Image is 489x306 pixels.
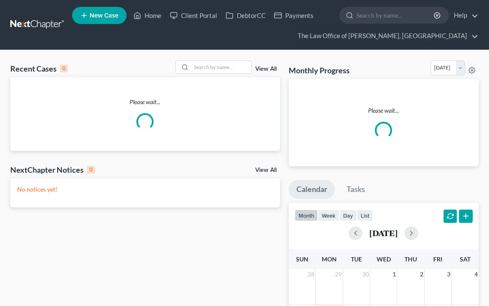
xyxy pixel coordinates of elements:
[392,269,397,279] span: 1
[318,210,339,221] button: week
[255,66,277,72] a: View All
[474,269,479,279] span: 4
[221,8,270,23] a: DebtorCC
[450,8,478,23] a: Help
[90,12,118,19] span: New Case
[369,228,398,237] h2: [DATE]
[60,65,68,72] div: 0
[270,8,318,23] a: Payments
[433,255,442,263] span: Fri
[255,167,277,173] a: View All
[351,255,362,263] span: Tue
[339,180,373,199] a: Tasks
[377,255,391,263] span: Wed
[289,65,350,75] h3: Monthly Progress
[293,28,478,44] a: The Law Office of [PERSON_NAME], [GEOGRAPHIC_DATA]
[339,210,357,221] button: day
[17,185,273,194] p: No notices yet!
[361,269,370,279] span: 30
[419,269,424,279] span: 2
[295,210,318,221] button: month
[307,269,315,279] span: 28
[10,63,68,74] div: Recent Cases
[404,255,417,263] span: Thu
[129,8,166,23] a: Home
[357,210,373,221] button: list
[87,166,95,174] div: 0
[296,106,472,115] p: Please wait...
[334,269,343,279] span: 29
[446,269,451,279] span: 3
[460,255,471,263] span: Sat
[166,8,221,23] a: Client Portal
[296,255,308,263] span: Sun
[10,165,95,175] div: NextChapter Notices
[289,180,335,199] a: Calendar
[191,61,251,73] input: Search by name...
[322,255,337,263] span: Mon
[356,7,435,23] input: Search by name...
[10,98,280,106] p: Please wait...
